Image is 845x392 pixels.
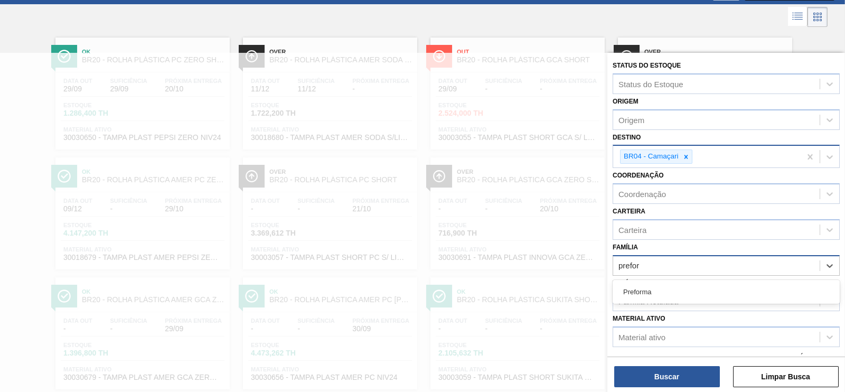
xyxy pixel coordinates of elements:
div: Preforma [613,282,840,302]
div: Carteira [618,225,646,234]
label: Status do Estoque [613,62,681,69]
label: Data de Entrega de [613,353,683,361]
div: Status do Estoque [618,79,683,88]
label: Carteira [613,208,645,215]
label: Origem [613,98,639,105]
div: Origem [618,115,644,124]
div: BR04 - Camaçari [621,150,680,163]
div: Material ativo [618,333,665,342]
img: Ícone [245,50,258,63]
label: Destino [613,134,641,141]
span: Over [269,49,412,55]
label: Material ativo [613,315,665,322]
label: Família [613,244,638,251]
a: ÍconeOutBR20 - ROLHA PLÁSTICA GCA SHORTData out29/09Suficiência-Próxima Entrega-Estoque2.524,000 ... [422,30,610,150]
img: Ícone [620,50,633,63]
a: ÍconeOverBR20 - ROLHA PLÁSTICA AMER SODA SHORTData out11/12Suficiência11/12Próxima Entrega-Estoqu... [235,30,422,150]
div: Visão em Lista [788,7,808,27]
span: Ok [82,49,224,55]
a: ÍconeOverBR20 - ROLHA PLÁSTICA SODA SHORTData out29/09Suficiência-Próxima Entrega20/10Estoque160,... [610,30,797,150]
label: Data de Entrega até [730,353,804,361]
label: Coordenação [613,172,664,179]
img: Ícone [58,50,71,63]
a: ÍconeOkBR20 - ROLHA PLÁSTICA PC ZERO SHORTData out29/09Suficiência29/09Próxima Entrega20/10Estoqu... [48,30,235,150]
div: Coordenação [618,190,666,199]
span: Out [457,49,599,55]
img: Ícone [433,50,446,63]
label: Família Rotulada [613,279,675,287]
div: Visão em Cards [808,7,828,27]
span: Over [644,49,787,55]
